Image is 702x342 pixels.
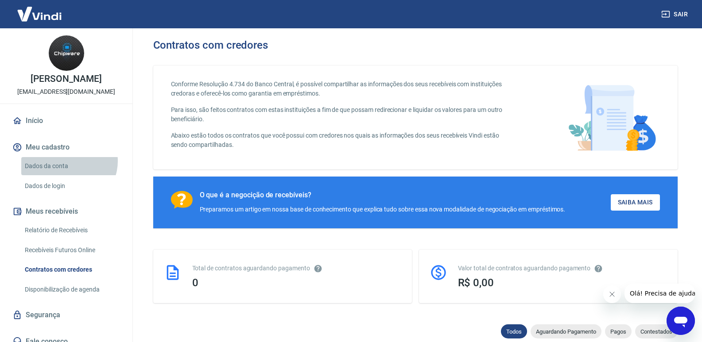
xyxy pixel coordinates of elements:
span: Pagos [605,328,632,335]
span: Olá! Precisa de ajuda? [5,6,74,13]
div: Preparamos um artigo em nossa base de conhecimento que explica tudo sobre essa nova modalidade de... [200,205,566,214]
a: Dados da conta [21,157,122,175]
p: Para isso, são feitos contratos com estas instituições a fim de que possam redirecionar e liquida... [171,105,513,124]
div: 0 [192,277,401,289]
a: Disponibilização de agenda [21,281,122,299]
a: Relatório de Recebíveis [21,221,122,239]
iframe: Fechar mensagem [603,285,621,303]
h3: Contratos com credores [153,39,268,51]
span: Contestados [635,328,678,335]
button: Sair [659,6,691,23]
div: Total de contratos aguardando pagamento [192,264,401,273]
span: Aguardando Pagamento [531,328,601,335]
a: Dados de login [21,177,122,195]
p: Conforme Resolução 4.734 do Banco Central, é possível compartilhar as informações dos seus recebí... [171,80,513,98]
svg: Esses contratos não se referem à Vindi, mas sim a outras instituições. [314,264,322,273]
div: Todos [501,324,527,338]
iframe: Botão para abrir a janela de mensagens [667,307,695,335]
img: Ícone com um ponto de interrogação. [171,191,193,209]
svg: O valor comprometido não se refere a pagamentos pendentes na Vindi e sim como garantia a outras i... [594,264,603,273]
span: Todos [501,328,527,335]
div: Valor total de contratos aguardando pagamento [458,264,667,273]
p: Abaixo estão todos os contratos que você possui com credores nos quais as informações dos seus re... [171,131,513,150]
a: Contratos com credores [21,261,122,279]
a: Início [11,111,122,131]
button: Meu cadastro [11,138,122,157]
a: Segurança [11,305,122,325]
div: Aguardando Pagamento [531,324,601,338]
p: [PERSON_NAME] [31,74,101,84]
div: Pagos [605,324,632,338]
img: 9d059813-4fba-438b-bfbc-0ef9350c5808.jpeg [49,35,84,71]
a: Saiba Mais [611,194,660,211]
div: Contestados [635,324,678,338]
button: Meus recebíveis [11,202,122,221]
iframe: Mensagem da empresa [624,284,695,303]
p: [EMAIL_ADDRESS][DOMAIN_NAME] [17,87,115,96]
img: Vindi [11,0,68,27]
span: R$ 0,00 [458,277,494,289]
img: main-image.9f1869c469d712ad33ce.png [564,80,660,155]
div: O que é a negocição de recebíveis? [200,191,566,200]
a: Recebíveis Futuros Online [21,241,122,259]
